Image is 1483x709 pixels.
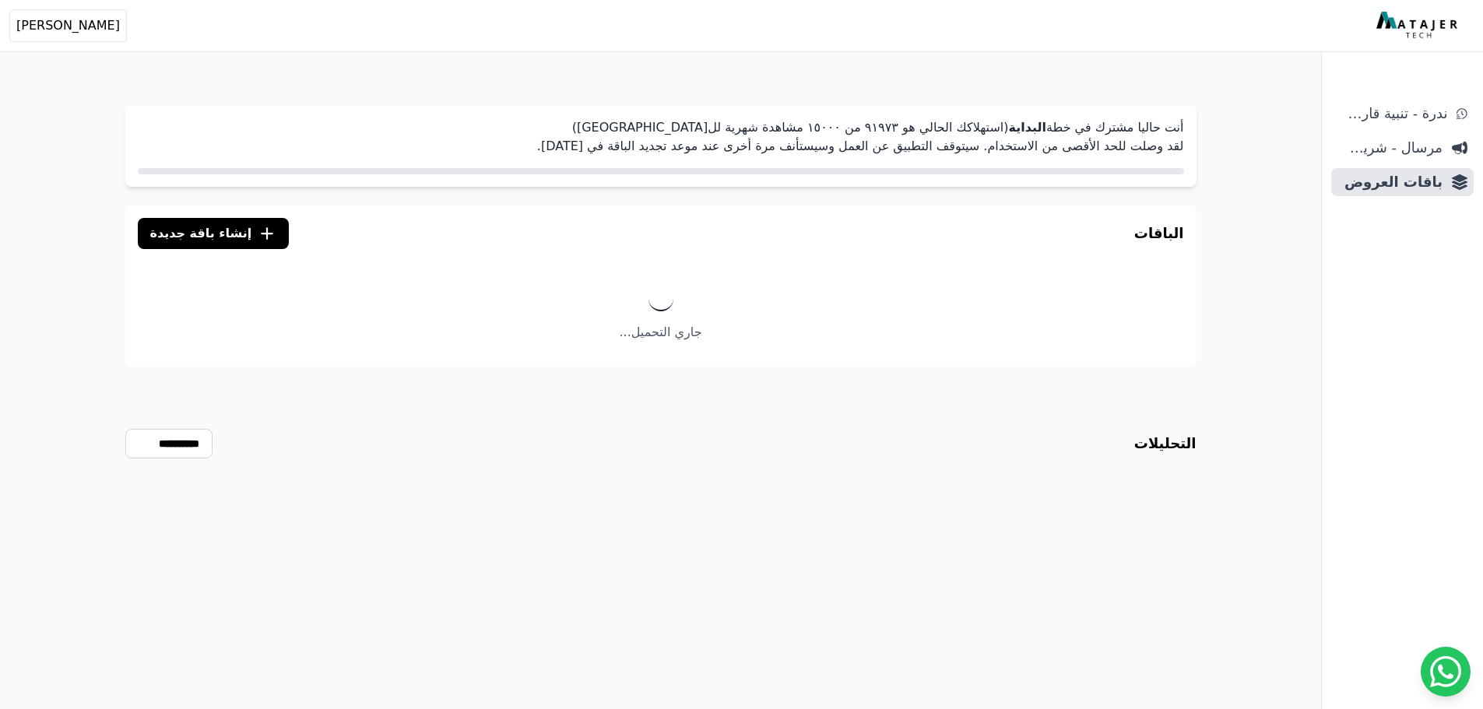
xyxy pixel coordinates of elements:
span: إنشاء باقة جديدة [150,224,252,243]
img: MatajerTech Logo [1376,12,1461,40]
strong: البداية [1008,120,1045,135]
span: مرسال - شريط دعاية [1337,137,1443,159]
button: [PERSON_NAME] [9,9,127,42]
span: [PERSON_NAME] [16,16,120,35]
p: أنت حاليا مشترك في خطة (استهلاكك الحالي هو ٩١٩٧۳ من ١٥۰۰۰ مشاهدة شهرية لل[GEOGRAPHIC_DATA]) لقد و... [138,118,1184,156]
p: جاري التحميل... [125,323,1197,342]
span: باقات العروض [1337,171,1443,193]
span: ندرة - تنبية قارب علي النفاذ [1337,103,1447,125]
button: إنشاء باقة جديدة [138,218,290,249]
h3: التحليلات [1134,433,1197,455]
h3: الباقات [1134,223,1184,244]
